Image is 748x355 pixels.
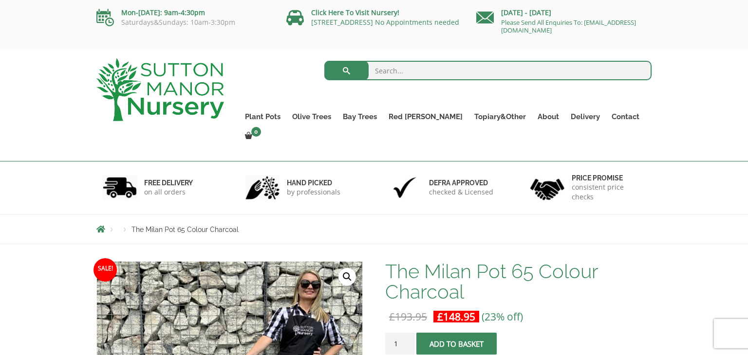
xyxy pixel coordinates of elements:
a: [STREET_ADDRESS] No Appointments needed [311,18,459,27]
button: Add to basket [416,333,497,355]
h6: Price promise [572,174,646,182]
p: consistent price checks [572,182,646,202]
span: £ [437,310,443,323]
h6: FREE DELIVERY [144,178,193,187]
a: Olive Trees [286,110,337,124]
a: Plant Pots [239,110,286,124]
h6: Defra approved [429,178,493,187]
bdi: 148.95 [437,310,475,323]
p: [DATE] - [DATE] [476,7,652,18]
span: 0 [251,127,261,137]
a: Please Send All Enquiries To: [EMAIL_ADDRESS][DOMAIN_NAME] [501,18,636,35]
img: logo [96,58,224,121]
h6: hand picked [287,178,340,187]
a: Delivery [565,110,606,124]
img: 4.jpg [530,173,564,202]
a: 0 [239,129,264,143]
a: Red [PERSON_NAME] [383,110,468,124]
a: Click Here To Visit Nursery! [311,8,399,17]
input: Search... [324,61,652,80]
img: 2.jpg [245,175,280,200]
input: Product quantity [385,333,414,355]
nav: Breadcrumbs [96,225,652,233]
span: Sale! [93,258,117,282]
p: on all orders [144,187,193,197]
span: The Milan Pot 65 Colour Charcoal [131,226,239,233]
p: Saturdays&Sundays: 10am-3:30pm [96,18,272,26]
a: View full-screen image gallery [338,268,356,285]
a: About [532,110,565,124]
bdi: 193.95 [389,310,427,323]
img: 3.jpg [388,175,422,200]
a: Topiary&Other [468,110,532,124]
img: 1.jpg [103,175,137,200]
h1: The Milan Pot 65 Colour Charcoal [385,261,652,302]
span: £ [389,310,395,323]
a: Bay Trees [337,110,383,124]
a: Contact [606,110,645,124]
p: checked & Licensed [429,187,493,197]
p: by professionals [287,187,340,197]
p: Mon-[DATE]: 9am-4:30pm [96,7,272,18]
span: (23% off) [482,310,523,323]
